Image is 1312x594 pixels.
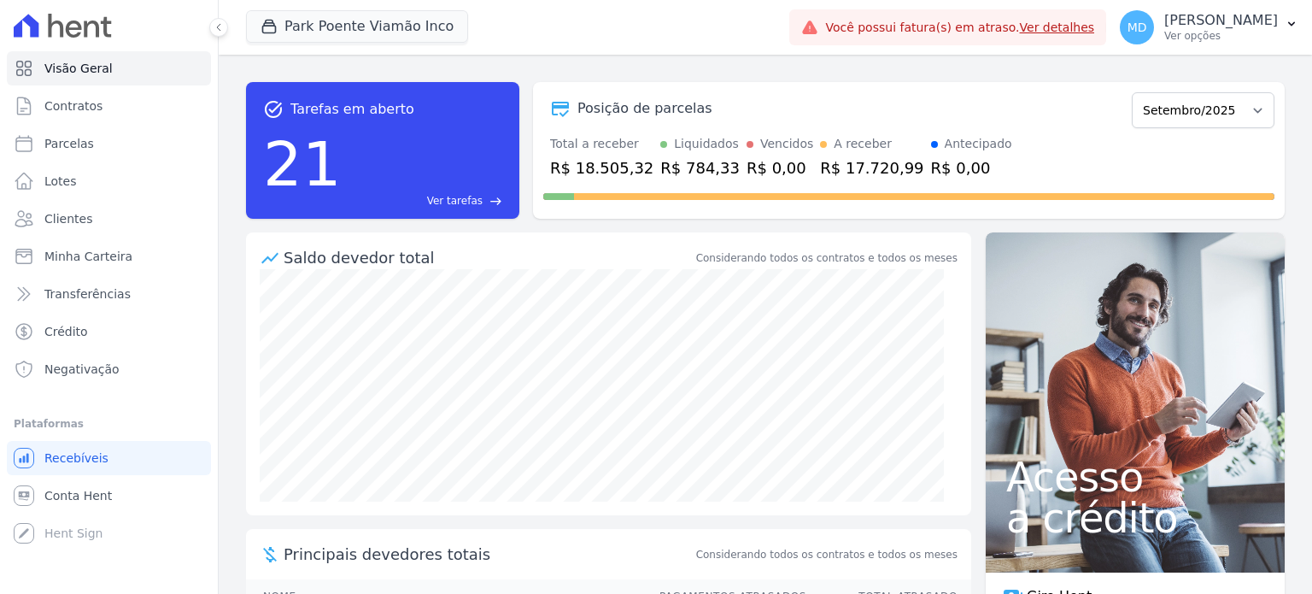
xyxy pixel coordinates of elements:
span: Clientes [44,210,92,227]
span: Principais devedores totais [284,543,693,566]
button: Park Poente Viamão Inco [246,10,468,43]
span: Lotes [44,173,77,190]
span: Visão Geral [44,60,113,77]
span: MD [1127,21,1147,33]
a: Contratos [7,89,211,123]
span: Recebíveis [44,450,108,467]
span: Conta Hent [44,487,112,504]
div: R$ 18.505,32 [550,156,653,179]
button: MD [PERSON_NAME] Ver opções [1106,3,1312,51]
span: Minha Carteira [44,248,132,265]
span: Você possui fatura(s) em atraso. [825,19,1094,37]
span: east [489,195,502,208]
a: Visão Geral [7,51,211,85]
span: task_alt [263,99,284,120]
span: Parcelas [44,135,94,152]
span: Ver tarefas [427,193,483,209]
div: Considerando todos os contratos e todos os meses [696,250,958,266]
div: R$ 0,00 [931,156,1012,179]
span: Crédito [44,323,88,340]
div: R$ 17.720,99 [820,156,923,179]
a: Negativação [7,352,211,386]
div: Posição de parcelas [577,98,712,119]
div: Saldo devedor total [284,246,693,269]
span: a crédito [1006,497,1264,538]
a: Crédito [7,315,211,349]
p: Ver opções [1164,29,1278,43]
div: Vencidos [760,135,813,153]
a: Conta Hent [7,479,211,513]
span: Acesso [1006,456,1264,497]
div: Plataformas [14,414,204,434]
span: Negativação [44,361,120,378]
div: A receber [834,135,892,153]
p: [PERSON_NAME] [1164,12,1278,29]
div: Antecipado [945,135,1012,153]
a: Lotes [7,164,211,198]
a: Ver detalhes [1020,21,1095,34]
div: 21 [263,120,342,209]
a: Recebíveis [7,441,211,475]
span: Contratos [44,97,102,115]
a: Minha Carteira [7,239,211,273]
div: R$ 0,00 [747,156,813,179]
span: Considerando todos os contratos e todos os meses [696,547,958,562]
span: Transferências [44,285,131,303]
a: Transferências [7,277,211,311]
div: Liquidados [674,135,739,153]
div: R$ 784,33 [660,156,740,179]
a: Parcelas [7,126,211,161]
span: Tarefas em aberto [290,99,414,120]
div: Total a receber [550,135,653,153]
a: Clientes [7,202,211,236]
a: Ver tarefas east [348,193,502,209]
